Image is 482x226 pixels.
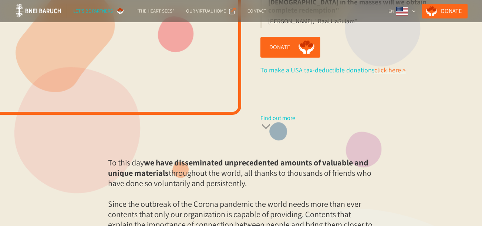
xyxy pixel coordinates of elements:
div: Let's be partners [73,7,113,15]
a: Donate [260,37,320,58]
div: EN [385,4,419,18]
div: "The Heart Sees" [136,7,174,15]
strong: we have disseminated unprecedented amounts of valuable and unique materials [108,157,368,178]
div: EN [388,7,394,15]
a: Donate [422,4,468,18]
a: Contact [242,4,272,18]
div: Contact [247,7,266,15]
div: Find out more [260,114,295,122]
a: Let's be partners [67,4,131,18]
div: To make a USA tax-deductible donations [260,66,406,74]
div: Our Virtual Home [186,7,226,15]
a: click here > [374,66,406,74]
a: Find out more [260,114,406,134]
a: "The Heart Sees" [131,4,180,18]
blockquote: [PERSON_NAME], "Baal HaSulam" [260,17,363,28]
a: Our Virtual Home [180,4,242,18]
